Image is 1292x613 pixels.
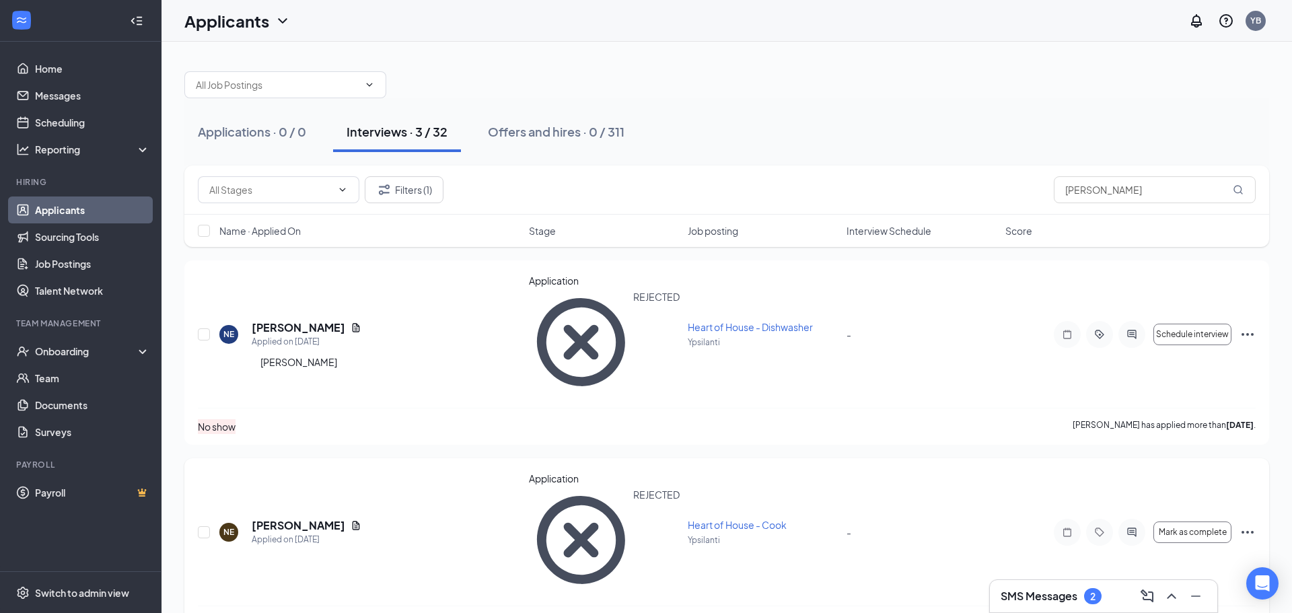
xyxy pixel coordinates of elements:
svg: ChevronDown [364,79,375,90]
span: Name · Applied On [219,224,301,238]
svg: Tag [1091,527,1108,538]
svg: UserCheck [16,345,30,358]
svg: MagnifyingGlass [1233,184,1244,195]
div: Reporting [35,143,151,156]
svg: ChevronUp [1163,588,1180,604]
svg: ActiveTag [1091,329,1108,340]
button: ComposeMessage [1137,585,1158,607]
a: Scheduling [35,109,150,136]
button: ChevronUp [1161,585,1182,607]
div: Switch to admin view [35,586,129,600]
a: Talent Network [35,277,150,304]
svg: Notifications [1188,13,1205,29]
button: Schedule interview [1153,324,1231,345]
span: Mark as complete [1159,528,1227,537]
svg: ChevronDown [337,184,348,195]
a: Messages [35,82,150,109]
svg: Document [351,322,361,333]
span: - [847,328,851,340]
span: Heart of House - Dishwasher [688,321,813,333]
svg: CrossCircle [529,488,633,592]
a: Documents [35,392,150,419]
svg: ComposeMessage [1139,588,1155,604]
h5: [PERSON_NAME] [252,518,345,533]
svg: ChevronDown [275,13,291,29]
a: Team [35,365,150,392]
span: Stage [529,224,556,238]
a: Job Postings [35,250,150,277]
a: Applicants [35,196,150,223]
span: - [847,526,851,538]
div: Payroll [16,459,147,470]
div: Applied on [DATE] [252,335,361,349]
svg: Note [1059,527,1075,538]
svg: Ellipses [1240,326,1256,342]
a: Surveys [35,419,150,445]
div: Application [529,472,680,485]
span: Schedule interview [1156,330,1229,339]
div: Open Intercom Messenger [1246,567,1279,600]
input: Search in interviews [1054,176,1256,203]
div: REJECTED [633,488,680,592]
svg: Filter [376,182,392,198]
svg: Ellipses [1240,524,1256,540]
div: NE [223,328,234,340]
svg: CrossCircle [529,290,633,394]
a: Sourcing Tools [35,223,150,250]
p: Ypsilanti [688,534,838,546]
svg: Document [351,520,361,531]
div: Offers and hires · 0 / 311 [488,123,624,140]
span: No show [198,421,236,433]
div: Onboarding [35,345,139,358]
svg: Minimize [1188,588,1204,604]
div: Applied on [DATE] [252,533,361,546]
svg: Analysis [16,143,30,156]
input: All Stages [209,182,332,197]
span: Interview Schedule [847,224,931,238]
div: Hiring [16,176,147,188]
svg: Settings [16,586,30,600]
input: All Job Postings [196,77,359,92]
div: Interviews · 3 / 32 [347,123,447,140]
b: [DATE] [1226,420,1254,430]
button: Filter Filters (1) [365,176,443,203]
span: Heart of House - Cook [688,519,787,531]
svg: ActiveChat [1124,329,1140,340]
h5: [PERSON_NAME] [252,320,345,335]
a: PayrollCrown [35,479,150,506]
svg: WorkstreamLogo [15,13,28,27]
div: Team Management [16,318,147,329]
svg: QuestionInfo [1218,13,1234,29]
svg: ActiveChat [1124,527,1140,538]
h1: Applicants [184,9,269,32]
div: 2 [1090,591,1096,602]
div: [PERSON_NAME] [260,355,337,369]
div: Application [529,274,680,287]
p: [PERSON_NAME] has applied more than . [1073,419,1256,434]
button: Mark as complete [1153,521,1231,543]
h3: SMS Messages [1001,589,1077,604]
button: Minimize [1185,585,1207,607]
p: Ypsilanti [688,336,838,348]
div: Applications · 0 / 0 [198,123,306,140]
svg: Note [1059,329,1075,340]
div: REJECTED [633,290,680,394]
svg: Collapse [130,14,143,28]
div: YB [1250,15,1261,26]
div: NE [223,526,234,538]
a: Home [35,55,150,82]
span: Score [1005,224,1032,238]
span: Job posting [688,224,738,238]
